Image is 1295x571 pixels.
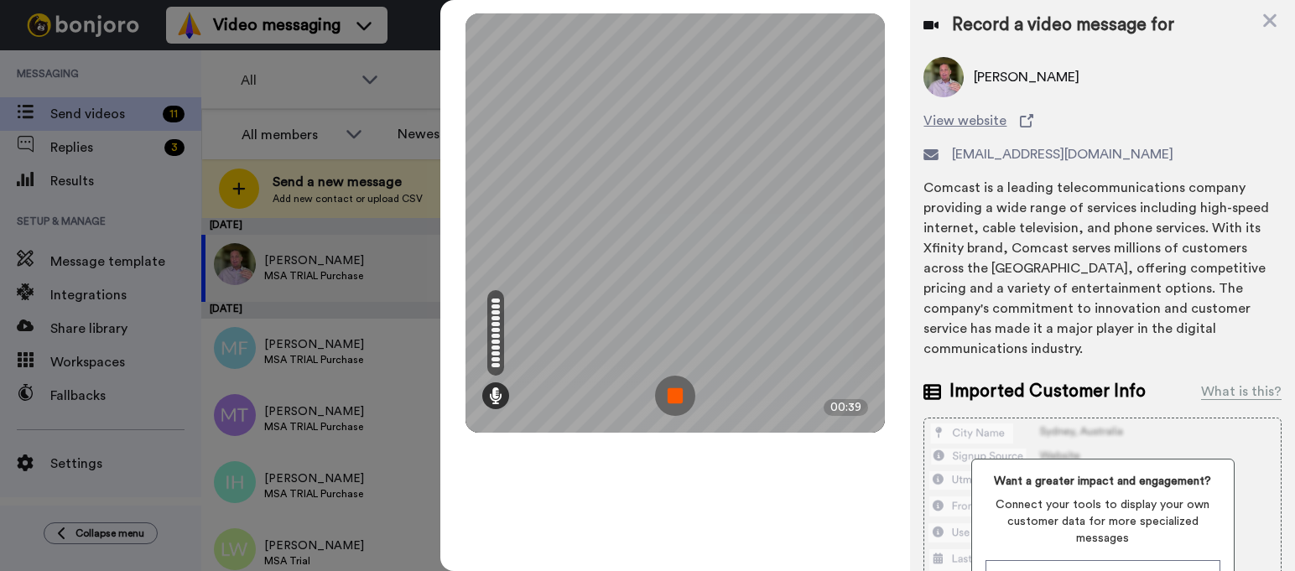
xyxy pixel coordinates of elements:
[655,376,695,416] img: ic_record_stop.svg
[923,178,1282,359] div: Comcast is a leading telecommunications company providing a wide range of services including high...
[824,399,868,416] div: 00:39
[986,496,1220,547] span: Connect your tools to display your own customer data for more specialized messages
[952,144,1173,164] span: [EMAIL_ADDRESS][DOMAIN_NAME]
[923,111,1282,131] a: View website
[923,111,1006,131] span: View website
[949,379,1146,404] span: Imported Customer Info
[986,473,1220,490] span: Want a greater impact and engagement?
[1201,382,1282,402] div: What is this?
